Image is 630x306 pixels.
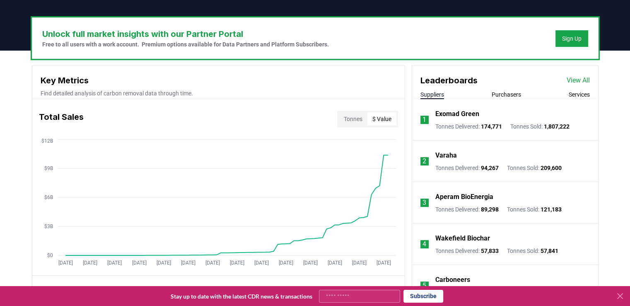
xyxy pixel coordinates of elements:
span: 57,841 [541,248,558,254]
p: Tonnes Delivered : [435,205,499,214]
button: Sign Up [555,30,588,47]
button: Tonnes [339,112,367,126]
tspan: $6B [44,194,53,200]
button: Services [569,90,590,99]
h3: Unlock full market insights with our Partner Portal [42,28,329,40]
tspan: [DATE] [107,260,122,266]
button: Suppliers [420,90,444,99]
h3: Key Metrics [41,74,396,87]
tspan: [DATE] [254,260,268,266]
p: Tonnes Delivered : [435,247,499,255]
p: Free to all users with a work account. Premium options available for Data Partners and Platform S... [42,40,329,49]
p: 4 [422,239,426,249]
tspan: [DATE] [303,260,317,266]
tspan: [DATE] [132,260,146,266]
tspan: [DATE] [327,260,342,266]
p: Tonnes Delivered : [435,122,502,131]
tspan: [DATE] [352,260,366,266]
tspan: [DATE] [229,260,244,266]
h3: Total Sales [39,111,84,127]
span: 94,267 [481,165,499,171]
p: Tonnes Delivered : [435,164,499,172]
tspan: [DATE] [58,260,73,266]
tspan: $9B [44,165,53,171]
span: 1,807,222 [544,123,570,130]
span: 209,600 [541,165,562,171]
a: Carboneers [435,275,470,285]
a: Aperam BioEnergia [435,192,493,202]
tspan: [DATE] [205,260,220,266]
span: 57,833 [481,248,499,254]
tspan: $12B [41,138,53,144]
p: Tonnes Sold : [507,205,562,214]
p: 3 [422,198,426,208]
span: 174,771 [481,123,502,130]
p: Tonnes Sold : [507,164,562,172]
a: Varaha [435,151,457,160]
span: 89,298 [481,206,499,213]
p: Find detailed analysis of carbon removal data through time. [41,89,396,97]
span: 121,183 [541,206,562,213]
p: 5 [422,281,426,291]
a: View All [567,75,590,85]
tspan: [DATE] [377,260,391,266]
button: $ Value [367,112,396,126]
p: Tonnes Sold : [507,247,558,255]
p: 2 [422,156,426,166]
p: Tonnes Sold : [510,122,570,131]
tspan: [DATE] [181,260,195,266]
tspan: $0 [47,253,53,258]
a: Exomad Green [435,109,479,119]
tspan: [DATE] [278,260,293,266]
p: 1 [422,115,426,125]
tspan: $3B [44,223,53,229]
h3: Leaderboards [420,74,478,87]
a: Sign Up [562,34,582,43]
button: Purchasers [492,90,521,99]
tspan: [DATE] [83,260,97,266]
tspan: [DATE] [156,260,171,266]
a: Wakefield Biochar [435,233,490,243]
